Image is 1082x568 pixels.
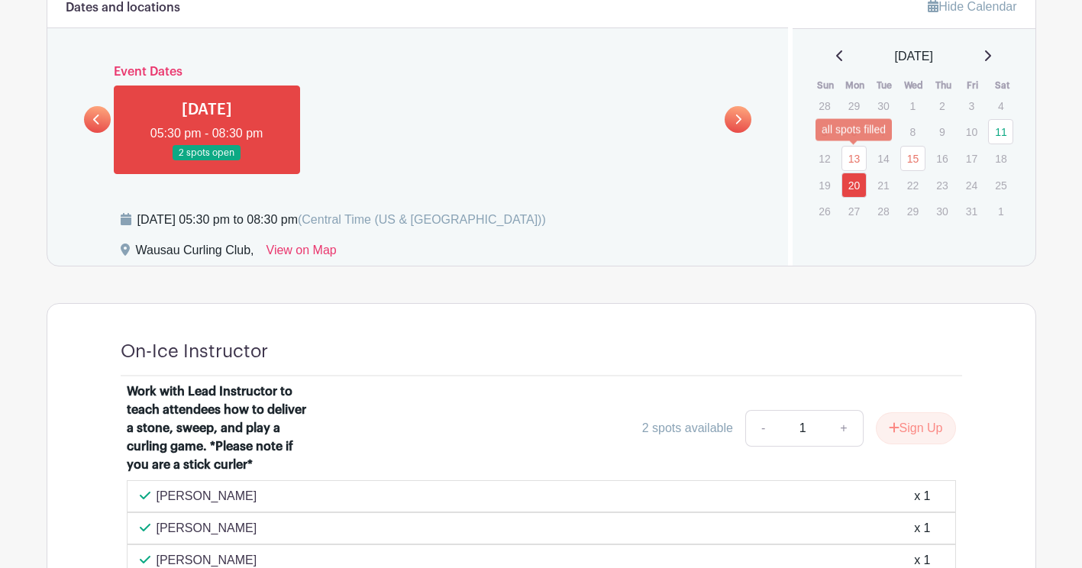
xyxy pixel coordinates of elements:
[895,47,933,66] span: [DATE]
[959,94,984,118] p: 3
[841,78,870,93] th: Mon
[959,120,984,144] p: 10
[988,147,1013,170] p: 18
[137,211,546,229] div: [DATE] 05:30 pm to 08:30 pm
[157,519,257,537] p: [PERSON_NAME]
[900,173,925,197] p: 22
[929,199,954,223] p: 30
[988,173,1013,197] p: 25
[914,519,930,537] div: x 1
[812,147,837,170] p: 12
[914,487,930,505] div: x 1
[870,94,896,118] p: 30
[988,94,1013,118] p: 4
[900,78,929,93] th: Wed
[929,173,954,197] p: 23
[841,199,867,223] p: 27
[157,487,257,505] p: [PERSON_NAME]
[841,173,867,198] a: 20
[812,120,837,144] p: 5
[958,78,988,93] th: Fri
[111,65,725,79] h6: Event Dates
[841,94,867,118] p: 29
[900,146,925,171] a: 15
[812,199,837,223] p: 26
[959,147,984,170] p: 17
[900,120,925,144] p: 8
[745,410,780,447] a: -
[870,199,896,223] p: 28
[900,199,925,223] p: 29
[987,78,1017,93] th: Sat
[876,412,956,444] button: Sign Up
[959,199,984,223] p: 31
[929,147,954,170] p: 16
[870,147,896,170] p: 14
[136,241,254,266] div: Wausau Curling Club,
[841,146,867,171] a: 13
[298,213,546,226] span: (Central Time (US & [GEOGRAPHIC_DATA]))
[66,1,180,15] h6: Dates and locations
[959,173,984,197] p: 24
[266,241,337,266] a: View on Map
[811,78,841,93] th: Sun
[825,410,863,447] a: +
[812,94,837,118] p: 28
[812,173,837,197] p: 19
[121,340,268,363] h4: On-Ice Instructor
[929,78,958,93] th: Thu
[988,199,1013,223] p: 1
[642,419,733,437] div: 2 spots available
[929,120,954,144] p: 9
[900,94,925,118] p: 1
[929,94,954,118] p: 2
[816,118,892,140] div: all spots filled
[127,382,316,474] div: Work with Lead Instructor to teach attendees how to deliver a stone, sweep, and play a curling ga...
[870,78,900,93] th: Tue
[988,119,1013,144] a: 11
[870,173,896,197] p: 21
